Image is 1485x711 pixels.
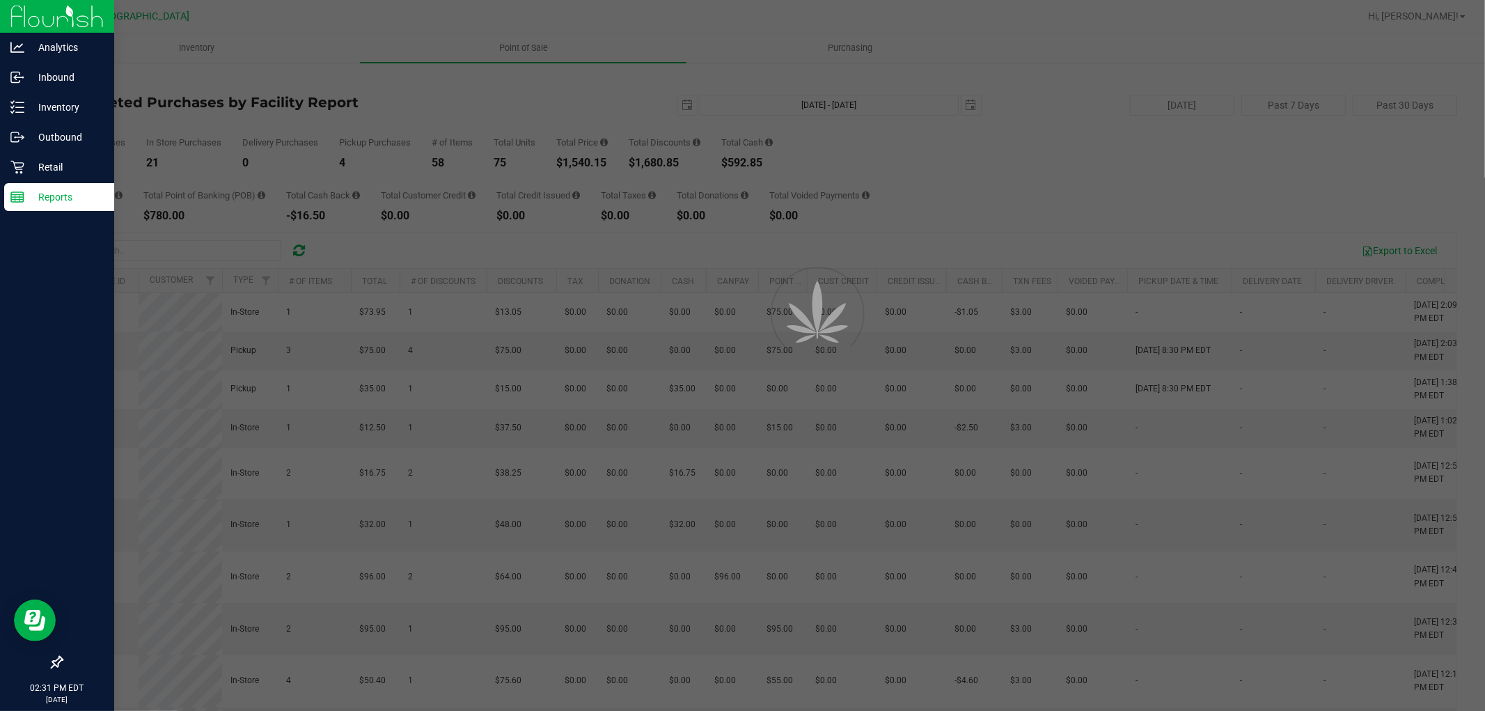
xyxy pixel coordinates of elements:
[6,694,108,705] p: [DATE]
[10,100,24,114] inline-svg: Inventory
[24,189,108,205] p: Reports
[24,99,108,116] p: Inventory
[24,39,108,56] p: Analytics
[24,159,108,175] p: Retail
[10,190,24,204] inline-svg: Reports
[14,600,56,641] iframe: Resource center
[10,130,24,144] inline-svg: Outbound
[24,69,108,86] p: Inbound
[24,129,108,146] p: Outbound
[6,682,108,694] p: 02:31 PM EDT
[10,40,24,54] inline-svg: Analytics
[10,160,24,174] inline-svg: Retail
[10,70,24,84] inline-svg: Inbound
